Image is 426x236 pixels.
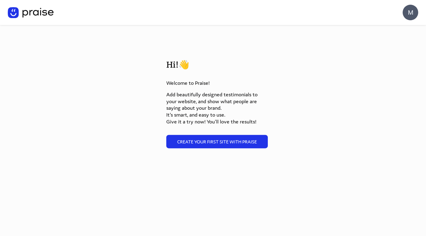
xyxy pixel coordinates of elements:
[22,7,54,18] img: logo-type
[166,59,260,70] div: Hi!
[403,5,418,20] div: M
[166,79,210,86] span: Welcome to Praise!
[178,59,189,70] span: hand icon
[166,91,260,125] span: Add beautifully designed testimonials to your website, and show what people are saying about your...
[8,7,19,18] img: logo
[166,135,268,148] button: Create your first site with Praise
